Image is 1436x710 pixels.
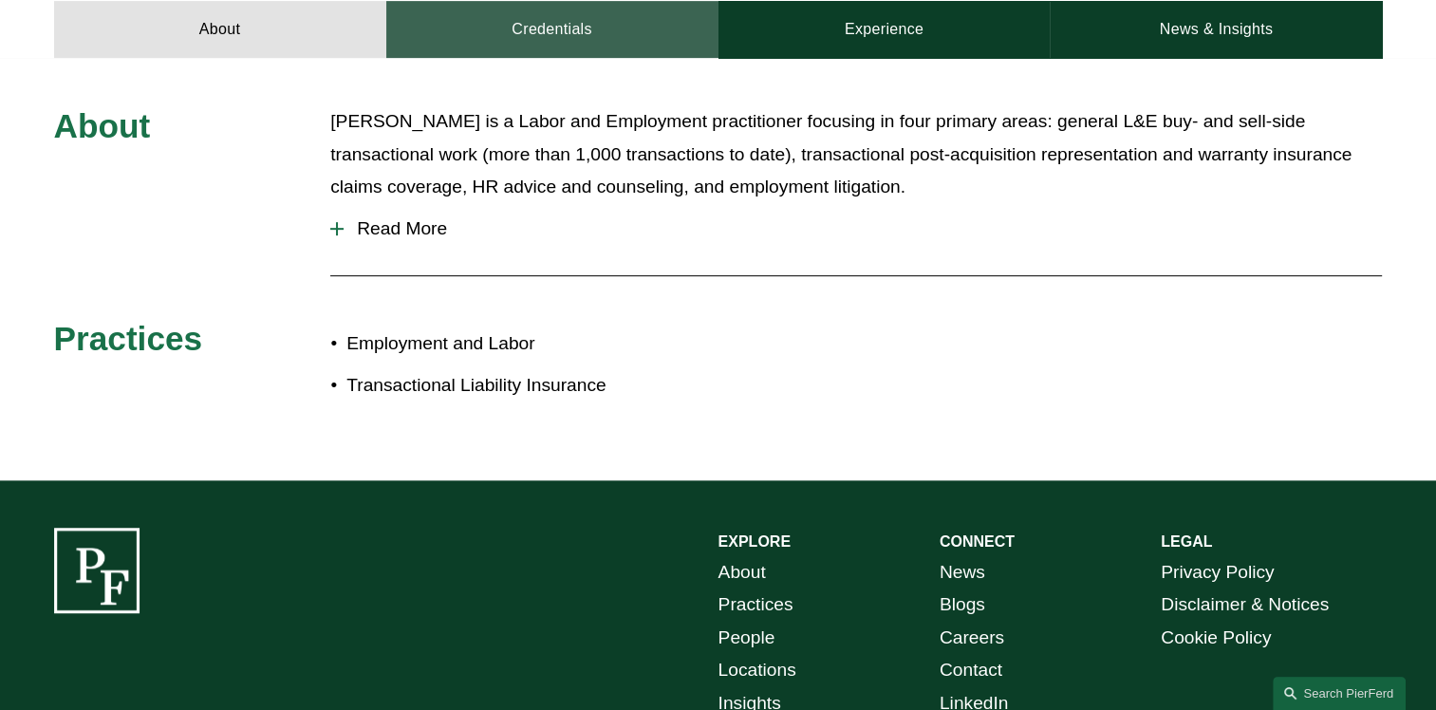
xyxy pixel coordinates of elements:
[1161,622,1271,655] a: Cookie Policy
[344,218,1382,239] span: Read More
[940,556,985,589] a: News
[330,105,1382,204] p: [PERSON_NAME] is a Labor and Employment practitioner focusing in four primary areas: general L&E ...
[718,556,766,589] a: About
[1161,589,1329,622] a: Disclaimer & Notices
[386,1,718,58] a: Credentials
[940,654,1002,687] a: Contact
[718,622,775,655] a: People
[1273,677,1406,710] a: Search this site
[718,1,1051,58] a: Experience
[330,204,1382,253] button: Read More
[940,533,1015,550] strong: CONNECT
[54,320,203,357] span: Practices
[940,622,1004,655] a: Careers
[718,589,793,622] a: Practices
[54,1,386,58] a: About
[1161,533,1212,550] strong: LEGAL
[54,107,151,144] span: About
[718,654,796,687] a: Locations
[1050,1,1382,58] a: News & Insights
[940,589,985,622] a: Blogs
[718,533,791,550] strong: EXPLORE
[1161,556,1274,589] a: Privacy Policy
[346,327,718,361] p: Employment and Labor
[346,369,718,402] p: Transactional Liability Insurance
